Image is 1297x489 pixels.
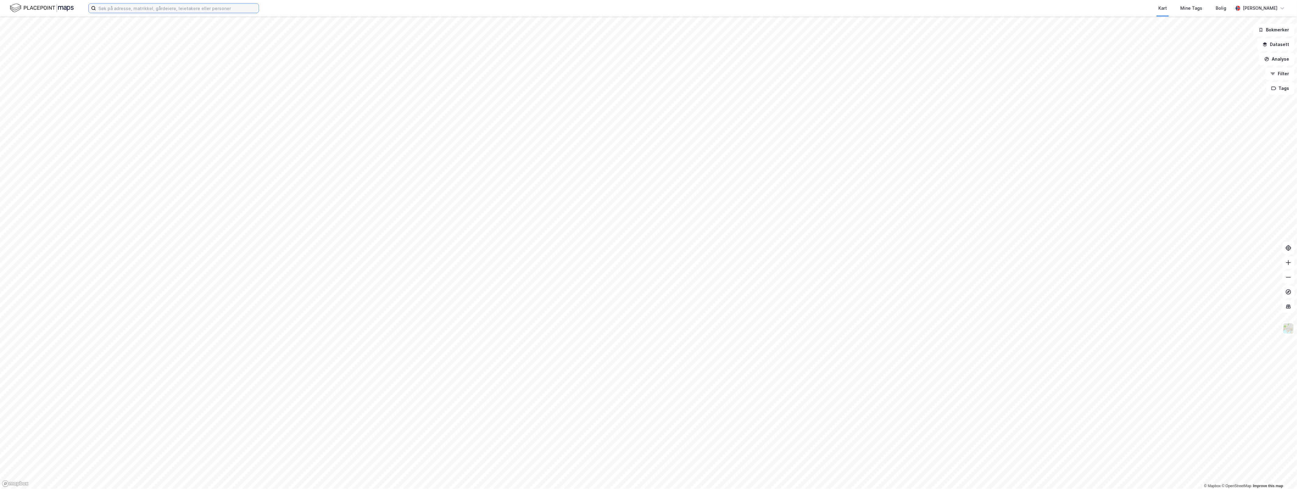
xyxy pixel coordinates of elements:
div: Mine Tags [1180,5,1202,12]
img: logo.f888ab2527a4732fd821a326f86c7f29.svg [10,3,74,13]
div: Kart [1158,5,1167,12]
button: Bokmerker [1253,24,1295,36]
a: Mapbox [1204,484,1221,488]
button: Tags [1266,82,1295,94]
button: Analyse [1259,53,1295,65]
button: Filter [1265,68,1295,80]
iframe: Chat Widget [1267,460,1297,489]
div: [PERSON_NAME] [1243,5,1278,12]
a: Mapbox homepage [2,480,29,487]
a: OpenStreetMap [1222,484,1251,488]
button: Datasett [1257,38,1295,51]
input: Søk på adresse, matrikkel, gårdeiere, leietakere eller personer [96,4,259,13]
div: Kontrollprogram for chat [1267,460,1297,489]
a: Improve this map [1253,484,1283,488]
img: Z [1283,323,1294,334]
div: Bolig [1216,5,1226,12]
